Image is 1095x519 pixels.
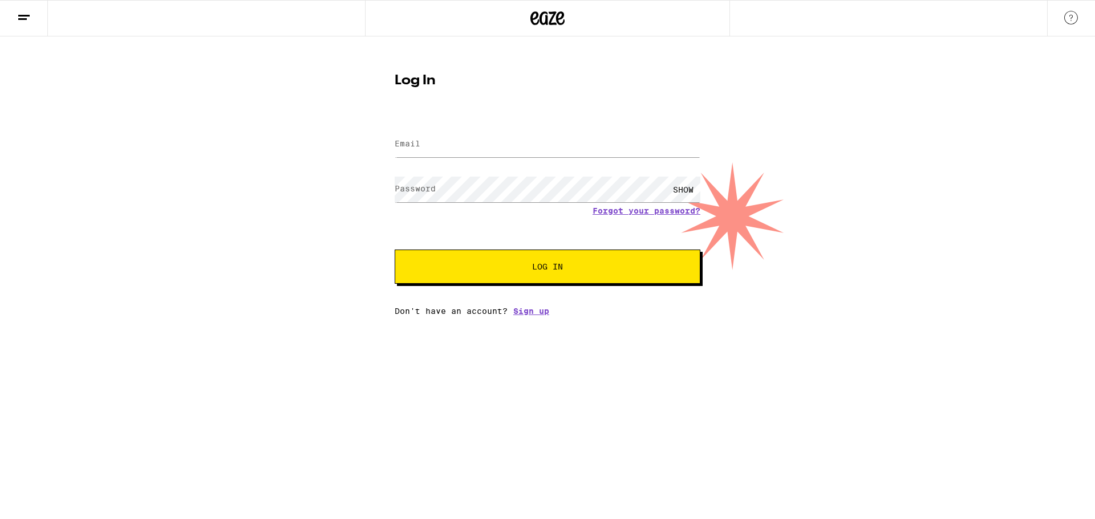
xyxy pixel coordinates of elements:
[395,139,420,148] label: Email
[395,74,700,88] h1: Log In
[532,263,563,271] span: Log In
[395,184,436,193] label: Password
[666,177,700,202] div: SHOW
[395,132,700,157] input: Email
[395,250,700,284] button: Log In
[513,307,549,316] a: Sign up
[395,307,700,316] div: Don't have an account?
[593,206,700,215] a: Forgot your password?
